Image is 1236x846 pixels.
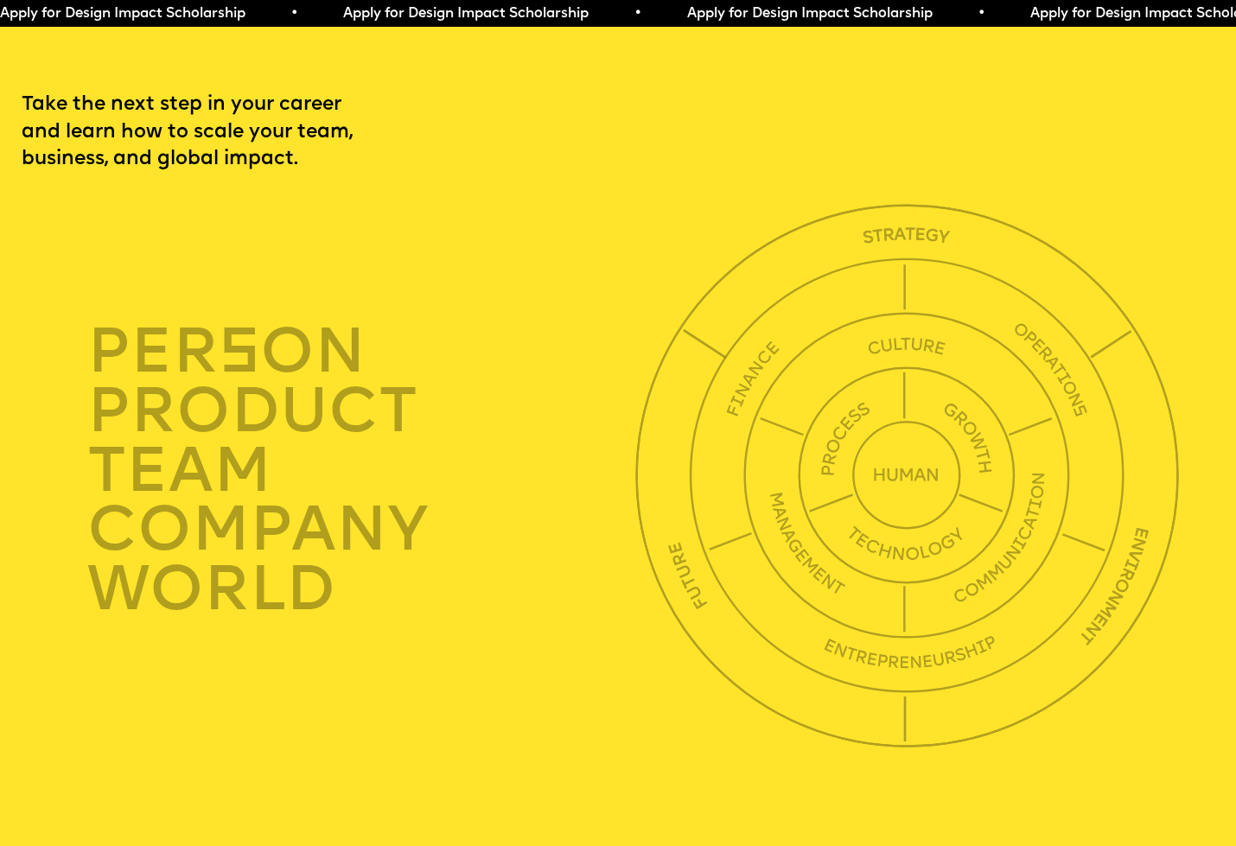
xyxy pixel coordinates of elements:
[977,7,984,21] span: •
[633,7,640,21] span: •
[87,500,644,560] div: company
[87,322,644,382] div: per on
[87,382,644,442] div: product
[87,560,644,620] div: world
[219,324,260,387] span: s
[87,442,644,501] div: TEAM
[290,7,297,21] span: •
[22,92,405,173] p: Take the next step in your career and learn how to scale your team, business, and global impact.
